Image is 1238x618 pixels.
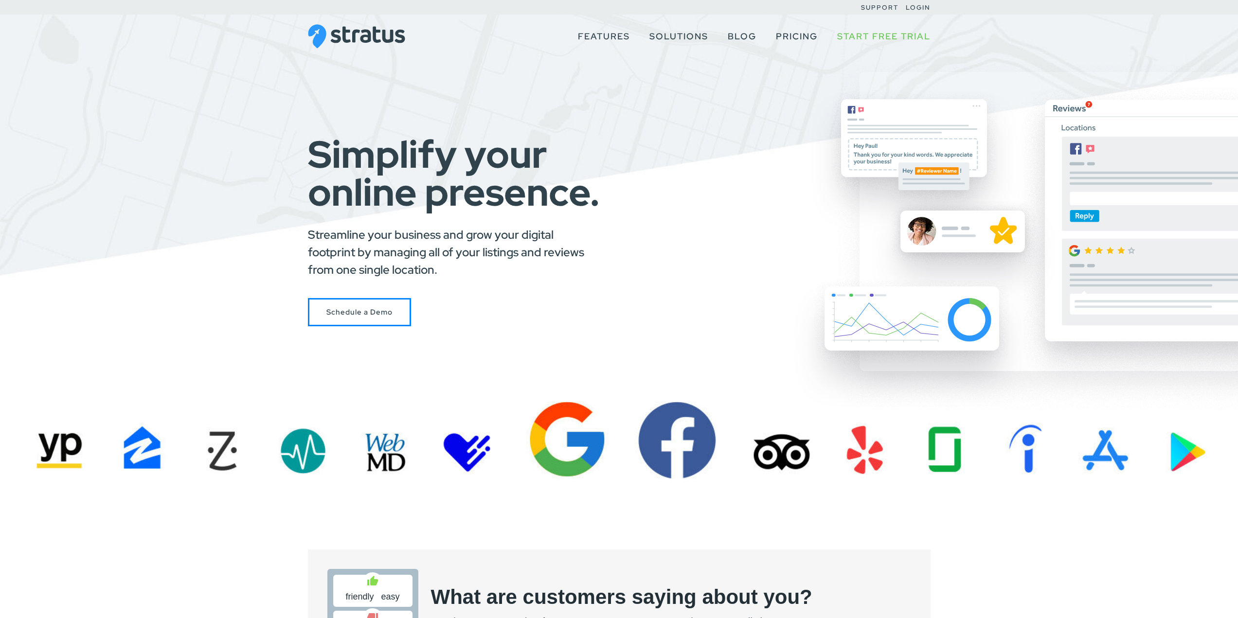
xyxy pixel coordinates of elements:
h2: What are customers saying about you? [431,585,812,609]
a: Pricing [776,27,818,46]
a: Blog [728,27,756,46]
h1: Simplify your online presence. [308,136,619,212]
a: Solutions [649,27,708,46]
a: Schedule a Stratus Demo with Us [308,298,411,327]
a: Login [906,3,931,12]
span: friendly easy [346,591,400,603]
a: Start Free Trial [837,27,931,46]
img: Stratus [308,24,405,49]
a: Features [578,27,630,46]
p: Streamline your business and grow your digital footprint by managing all of your listings and rev... [308,226,588,279]
a: Support [861,3,898,12]
nav: Primary [568,15,931,58]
